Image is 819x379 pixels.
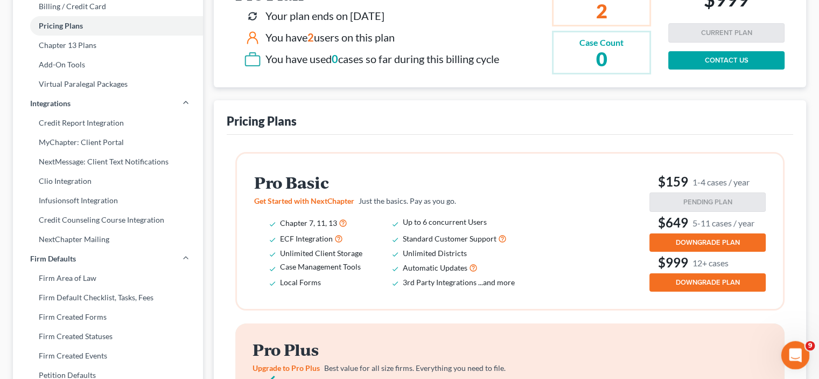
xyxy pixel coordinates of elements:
span: 9 [806,341,815,351]
span: Standard Customer Support [403,234,496,243]
button: Expand window [169,4,189,25]
div: Pricing Plans [227,113,297,129]
a: MyChapter: Client Portal [13,133,203,152]
a: Firm Created Statuses [13,327,203,346]
h3: $649 [649,214,766,231]
span: Unlimited Client Storage [280,249,362,258]
h2: 0 [579,49,624,68]
small: 1-4 cases / year [692,176,750,188]
span: 3rd Party Integrations [403,278,477,287]
a: Clio Integration [13,171,203,191]
h3: $999 [649,254,766,271]
span: Upgrade to Pro Plus [253,363,320,373]
a: Chapter 13 Plans [13,36,203,55]
span: neutral face reaction [94,267,122,289]
span: DOWNGRADE PLAN [676,278,740,287]
a: Firm Created Forms [13,307,203,327]
div: Close [189,4,208,24]
a: Pricing Plans [13,16,203,36]
span: Up to 6 concurrent Users [403,217,487,226]
span: DOWNGRADE PLAN [676,238,740,247]
div: Case Count [579,37,624,49]
span: 0 [332,52,338,65]
a: Credit Report Integration [13,113,203,133]
button: DOWNGRADE PLAN [649,233,766,252]
small: 5-11 cases / year [692,217,754,229]
a: Firm Defaults [13,249,203,268]
span: disappointed reaction [66,267,94,289]
a: NextMessage: Client Text Notifications [13,152,203,171]
span: Just the basics. Pay as you go. [359,196,456,205]
span: Chapter 7, 11, 13 [280,218,337,228]
a: NextChapter Mailing [13,230,203,249]
h3: $159 [649,173,766,190]
a: Virtual Paralegal Packages [13,74,203,94]
span: smiley reaction [122,267,150,289]
span: Local Forms [280,278,321,287]
small: 12+ cases [692,257,729,268]
span: PENDING PLAN [683,198,732,206]
button: PENDING PLAN [649,192,766,212]
button: CURRENT PLAN [668,23,785,43]
div: Did this answer your question? [13,257,202,268]
span: Get Started with NextChapter [254,196,354,205]
span: 😞 [72,267,87,289]
a: Open in help center [65,302,151,311]
div: Your plan ends on [DATE] [265,8,384,24]
a: Infusionsoft Integration [13,191,203,210]
h2: Pro Plus [253,341,528,359]
span: ...and more [478,278,515,287]
h2: 2 [579,1,624,20]
span: 2 [307,31,314,44]
span: Best value for all size firms. Everything you need to file. [324,363,506,373]
span: Automatic Updates [403,263,467,272]
a: CONTACT US [668,51,785,70]
span: Unlimited Districts [403,249,467,258]
span: ECF Integration [280,234,333,243]
span: 😃 [128,267,143,289]
div: You have used cases so far during this billing cycle [265,51,499,67]
span: Integrations [30,98,71,109]
h2: Pro Basic [254,174,530,191]
span: Firm Defaults [30,253,76,264]
span: Case Management Tools [280,262,361,271]
span: 😐 [100,267,115,289]
a: Firm Default Checklist, Tasks, Fees [13,288,203,307]
iframe: Intercom live chat [781,341,810,370]
a: Firm Created Events [13,346,203,366]
div: You have users on this plan [265,30,395,45]
a: Integrations [13,94,203,113]
a: Credit Counseling Course Integration [13,210,203,230]
a: Add-On Tools [13,55,203,74]
button: DOWNGRADE PLAN [649,273,766,292]
button: go back [7,4,27,25]
a: Firm Area of Law [13,268,203,288]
